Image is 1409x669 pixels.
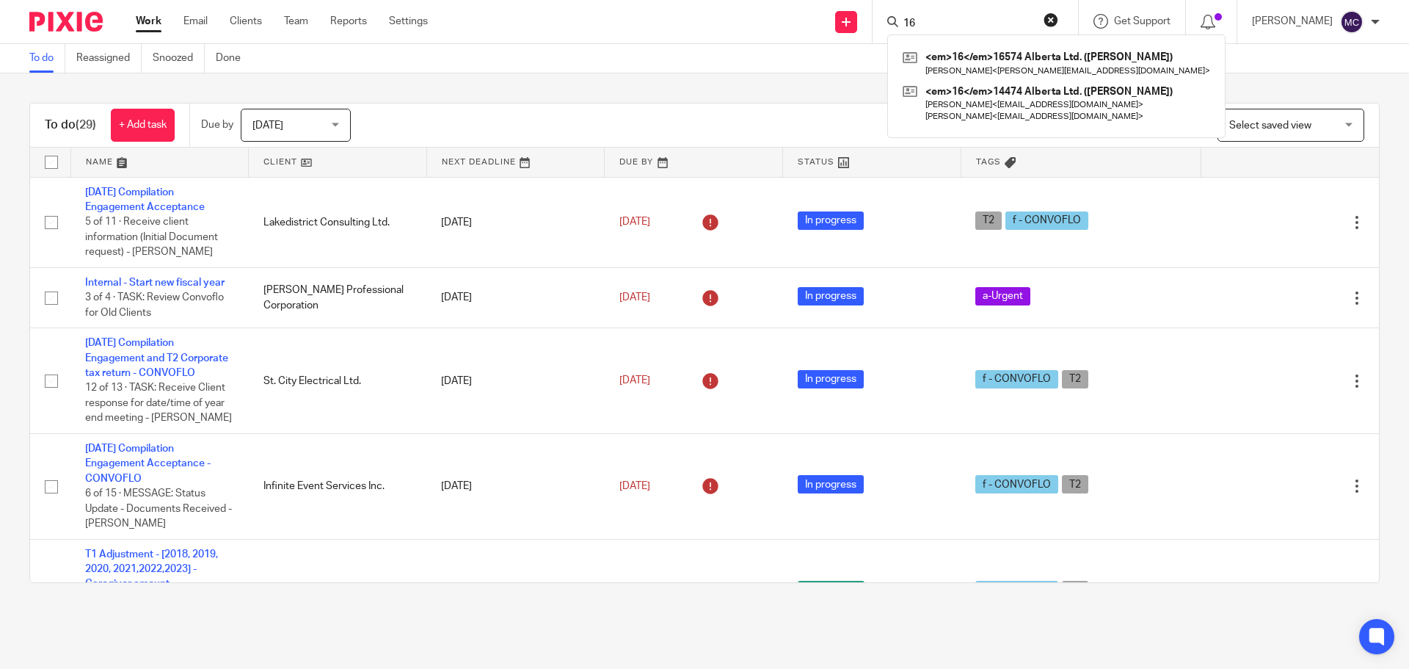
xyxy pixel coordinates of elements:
img: Pixie [29,12,103,32]
a: [DATE] Compilation Engagement Acceptance [85,187,205,212]
span: Get Support [1114,16,1170,26]
a: Reassigned [76,44,142,73]
a: Email [183,14,208,29]
td: Lakedistrict Consulting Ltd. [249,177,427,267]
a: Internal - Start new fiscal year [85,278,225,288]
span: 5 of 11 · Receive client information (Initial Document request) - [PERSON_NAME] [85,217,218,257]
span: [DATE] [252,120,283,131]
td: [PERSON_NAME] [249,539,427,645]
span: [DATE] [619,375,650,386]
span: T2 [1062,370,1088,388]
span: In progress [798,211,864,230]
a: To do [29,44,65,73]
span: f - CONVOFLO [1005,211,1088,230]
span: T1 [1062,581,1088,599]
td: [DATE] [426,328,605,434]
span: In progress [798,475,864,493]
span: 3 of 4 · TASK: Review Convoflo for Old Clients [85,292,224,318]
td: [DATE] [426,434,605,540]
td: St. City Electrical Ltd. [249,328,427,434]
span: f - CONVOFLO [975,475,1058,493]
td: [DATE] [426,177,605,267]
h1: To do [45,117,96,133]
span: 6 of 15 · MESSAGE: Status Update - Documents Received - [PERSON_NAME] [85,488,232,529]
span: [DATE] [619,292,650,303]
a: Reports [330,14,367,29]
span: Tags [976,158,1001,166]
span: a-Urgent [975,287,1030,305]
span: In progress [798,287,864,305]
a: Done [216,44,252,73]
a: Settings [389,14,428,29]
td: [DATE] [426,267,605,328]
span: Select saved view [1229,120,1311,131]
a: + Add task [111,109,175,142]
span: (29) [76,119,96,131]
span: f - CONVOFLO [975,370,1058,388]
p: Due by [201,117,233,132]
span: f - CONVOFLO [975,581,1058,599]
span: [DATE] [619,481,650,491]
td: [PERSON_NAME] Professional Corporation [249,267,427,328]
a: [DATE] Compilation Engagement Acceptance - CONVOFLO [85,444,211,484]
span: 12 of 13 · TASK: Receive Client response for date/time of year end meeting - [PERSON_NAME] [85,383,232,424]
a: T1 Adjustment - [2018, 2019, 2020, 2021,2022,2023] - Caregiver amount [85,549,218,590]
a: Snoozed [153,44,205,73]
a: Team [284,14,308,29]
a: [DATE] Compilation Engagement and T2 Corporate tax return - CONVOFLO [85,338,228,378]
img: svg%3E [1340,10,1364,34]
a: Clients [230,14,262,29]
span: In progress [798,370,864,388]
input: Search [902,18,1034,31]
td: Infinite Event Services Inc. [249,434,427,540]
a: Work [136,14,161,29]
span: Not started [798,581,864,599]
span: [DATE] [619,217,650,227]
p: [PERSON_NAME] [1252,14,1333,29]
span: T2 [975,211,1002,230]
td: [DATE] [426,539,605,645]
button: Clear [1044,12,1058,27]
span: T2 [1062,475,1088,493]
